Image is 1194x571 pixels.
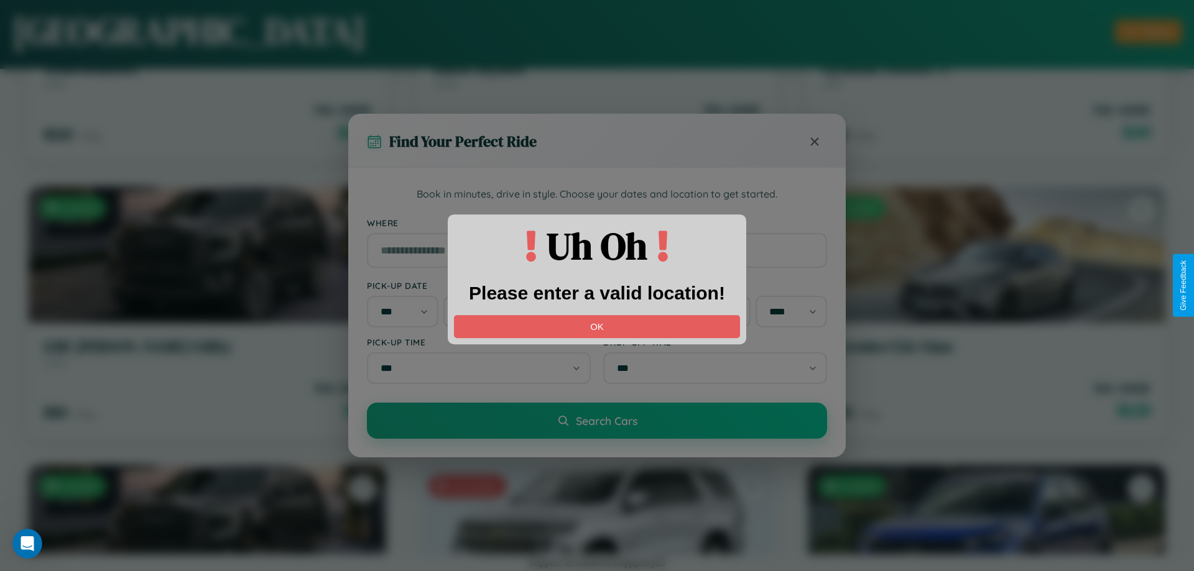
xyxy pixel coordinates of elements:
[367,280,591,291] label: Pick-up Date
[389,131,537,152] h3: Find Your Perfect Ride
[367,217,827,228] label: Where
[367,337,591,347] label: Pick-up Time
[603,337,827,347] label: Drop-off Time
[603,280,827,291] label: Drop-off Date
[367,186,827,203] p: Book in minutes, drive in style. Choose your dates and location to get started.
[576,414,637,427] span: Search Cars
